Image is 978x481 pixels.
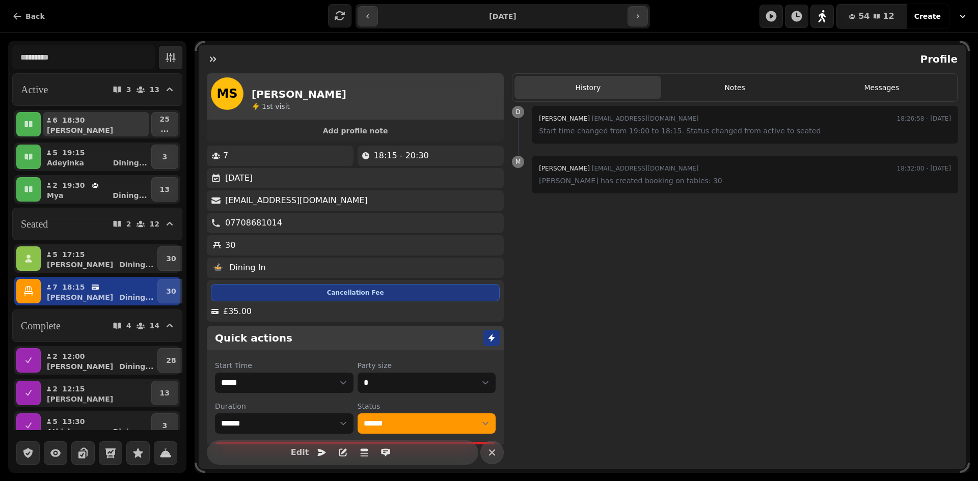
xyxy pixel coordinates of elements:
[160,114,170,124] p: 25
[157,279,184,303] button: 30
[150,322,159,329] p: 14
[47,260,113,270] p: [PERSON_NAME]
[47,394,113,404] p: [PERSON_NAME]
[215,360,354,371] label: Start Time
[52,249,58,260] p: 5
[166,355,176,365] p: 28
[858,12,870,20] span: 54
[119,361,153,372] p: Dining ...
[52,180,58,190] p: 2
[52,115,58,125] p: 6
[47,158,84,168] p: Adeyinka
[160,184,170,194] p: 13
[62,249,85,260] p: 17:15
[43,177,149,202] button: 219:30MyaDining...
[43,348,155,373] button: 212:00[PERSON_NAME]Dining...
[43,112,149,136] button: 618:30[PERSON_NAME]
[52,148,58,158] p: 5
[160,388,170,398] p: 13
[166,286,176,296] p: 30
[151,145,178,169] button: 3
[897,112,951,125] time: 18:26:58 - [DATE]
[43,279,155,303] button: 718:15[PERSON_NAME]Dining...
[252,87,346,101] h2: [PERSON_NAME]
[374,150,429,162] p: 18:15 - 20:30
[215,401,354,411] label: Duration
[113,427,147,437] p: Dining ...
[21,217,48,231] h2: Seated
[290,442,310,463] button: Edit
[21,319,61,333] h2: Complete
[47,427,87,437] p: Athishaya
[126,220,131,228] p: 2
[43,145,149,169] button: 519:15AdeyinkaDining...
[113,158,147,168] p: Dining ...
[229,262,266,274] p: Dining In
[25,13,45,20] span: Back
[539,112,698,125] div: [EMAIL_ADDRESS][DOMAIN_NAME]
[151,413,178,438] button: 3
[157,246,184,271] button: 30
[151,381,178,405] button: 13
[294,448,306,457] span: Edit
[62,416,85,427] p: 13:30
[883,12,894,20] span: 12
[262,102,266,110] span: 1
[225,172,253,184] p: [DATE]
[4,6,53,26] button: Back
[916,52,958,66] h2: Profile
[213,262,223,274] p: 🍲
[223,305,252,318] p: £35.00
[215,331,292,345] h2: Quick actions
[52,416,58,427] p: 5
[119,292,153,302] p: Dining ...
[157,348,184,373] button: 28
[47,292,113,302] p: [PERSON_NAME]
[62,148,85,158] p: 19:15
[219,127,492,134] span: Add profile note
[216,88,237,100] span: MS
[12,73,182,106] button: Active313
[914,13,941,20] span: Create
[52,384,58,394] p: 2
[223,150,228,162] p: 7
[62,384,85,394] p: 12:15
[47,125,113,135] p: [PERSON_NAME]
[150,86,159,93] p: 13
[262,101,290,111] p: visit
[21,82,48,97] h2: Active
[539,162,698,175] div: [EMAIL_ADDRESS][DOMAIN_NAME]
[808,76,955,99] button: Messages
[515,159,521,165] span: M
[113,190,147,201] p: Dining ...
[151,177,178,202] button: 13
[150,220,159,228] p: 12
[43,246,155,271] button: 517:15[PERSON_NAME]Dining...
[62,282,85,292] p: 18:15
[211,284,500,301] div: Cancellation Fee
[225,239,235,251] p: 30
[539,125,951,137] p: Start time changed from 19:00 to 18:15. Status changed from active to seated
[151,112,178,136] button: 25...
[358,401,496,411] label: Status
[126,322,131,329] p: 4
[160,124,170,134] p: ...
[266,102,275,110] span: st
[62,180,85,190] p: 19:30
[836,4,907,29] button: 5412
[43,413,149,438] button: 513:30AthishayaDining...
[47,361,113,372] p: [PERSON_NAME]
[906,4,949,29] button: Create
[62,351,85,361] p: 12:00
[211,124,500,137] button: Add profile note
[166,253,176,264] p: 30
[47,190,64,201] p: Mya
[661,76,808,99] button: Notes
[12,208,182,240] button: Seated212
[119,260,153,270] p: Dining ...
[43,381,149,405] button: 212:15[PERSON_NAME]
[539,115,590,122] span: [PERSON_NAME]
[539,175,951,187] p: [PERSON_NAME] has created booking on tables: 30
[126,86,131,93] p: 3
[162,420,168,431] p: 3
